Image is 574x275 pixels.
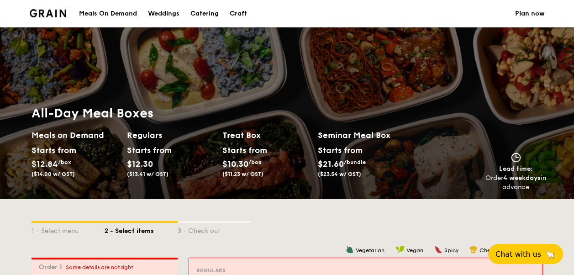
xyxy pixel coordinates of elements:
[222,129,311,142] h2: Treat Box
[58,159,71,165] span: /box
[32,223,105,236] div: 1 - Select menu
[406,247,423,254] span: Vegan
[444,247,458,254] span: Spicy
[344,159,366,165] span: /bundle
[127,129,215,142] h2: Regulars
[434,245,442,254] img: icon-spicy.37a8142b.svg
[346,245,354,254] img: icon-vegetarian.fe4039eb.svg
[318,129,413,142] h2: Seminar Meal Box
[32,171,75,177] span: ($14.00 w/ GST)
[222,143,263,157] div: Starts from
[488,244,563,264] button: Chat with us🦙
[318,143,362,157] div: Starts from
[30,9,67,17] a: Logotype
[395,245,405,254] img: icon-vegan.f8ff3823.svg
[469,245,478,254] img: icon-chef-hat.a58ddaea.svg
[127,171,169,177] span: ($13.41 w/ GST)
[127,159,153,169] span: $12.30
[196,267,226,274] span: Regulars
[356,247,384,254] span: Vegetarian
[545,249,556,259] span: 🦙
[66,264,133,270] span: Some details are not right
[248,159,262,165] span: /box
[318,171,361,177] span: ($23.54 w/ GST)
[32,159,58,169] span: $12.84
[485,174,547,192] div: Order in advance
[222,159,248,169] span: $10.30
[39,263,66,271] span: Order 1
[479,247,543,254] span: Chef's recommendation
[178,223,251,236] div: 3 - Check out
[32,129,120,142] h2: Meals on Demand
[30,9,67,17] img: Grain
[503,174,541,182] strong: 4 weekdays
[222,171,263,177] span: ($11.23 w/ GST)
[32,143,72,157] div: Starts from
[509,153,523,163] img: icon-clock.2db775ea.svg
[127,143,168,157] div: Starts from
[32,105,413,122] h1: All-Day Meal Boxes
[499,165,533,173] span: Lead time:
[105,223,178,236] div: 2 - Select items
[318,159,344,169] span: $21.60
[495,250,541,259] span: Chat with us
